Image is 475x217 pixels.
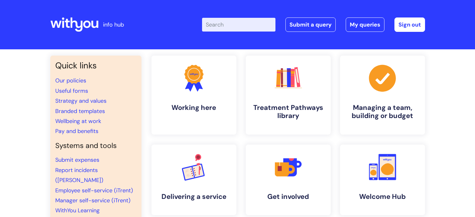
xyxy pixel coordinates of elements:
input: Search [202,18,275,32]
a: Submit a query [285,17,336,32]
a: Manager self-service (iTrent) [55,197,131,204]
a: Pay and benefits [55,127,98,135]
a: Our policies [55,77,86,84]
a: Welcome Hub [340,145,425,215]
h4: Working here [156,104,231,112]
h4: Delivering a service [156,193,231,201]
a: Strategy and values [55,97,106,105]
p: info hub [103,20,124,30]
a: My queries [346,17,384,32]
a: Submit expenses [55,156,99,164]
a: Treatment Pathways library [246,56,331,135]
div: | - [202,17,425,32]
h4: Treatment Pathways library [251,104,326,120]
a: Managing a team, building or budget [340,56,425,135]
a: Sign out [394,17,425,32]
h4: Managing a team, building or budget [345,104,420,120]
h3: Quick links [55,61,136,71]
h4: Get involved [251,193,326,201]
a: Employee self-service (iTrent) [55,187,133,194]
a: Useful forms [55,87,88,95]
h4: Systems and tools [55,141,136,150]
a: Branded templates [55,107,105,115]
a: Report incidents ([PERSON_NAME]) [55,166,103,184]
a: WithYou Learning [55,207,100,214]
a: Wellbeing at work [55,117,101,125]
a: Working here [151,56,236,135]
a: Delivering a service [151,145,236,215]
h4: Welcome Hub [345,193,420,201]
a: Get involved [246,145,331,215]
